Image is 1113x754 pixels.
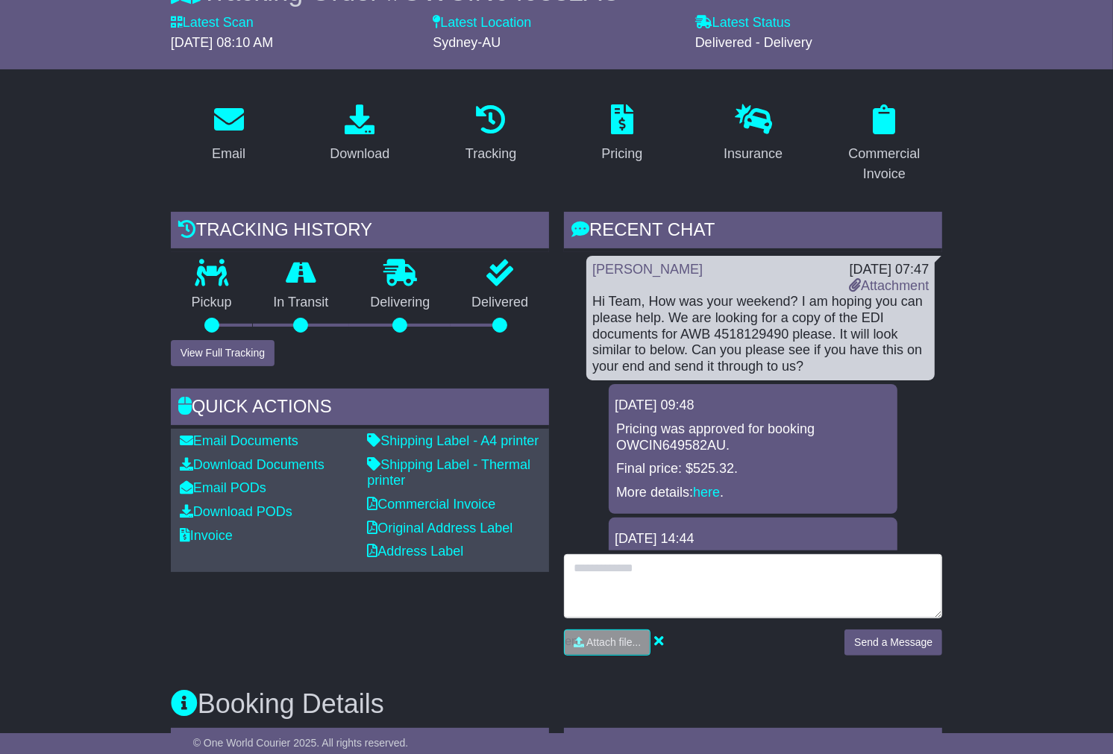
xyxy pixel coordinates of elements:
[330,144,389,164] div: Download
[180,528,233,543] a: Invoice
[601,144,642,164] div: Pricing
[171,340,275,366] button: View Full Tracking
[367,521,512,535] a: Original Address Label
[433,35,501,50] span: Sydney-AU
[349,295,451,311] p: Delivering
[367,497,495,512] a: Commercial Invoice
[171,212,549,252] div: Tracking history
[367,457,530,488] a: Shipping Label - Thermal printer
[180,433,298,448] a: Email Documents
[253,295,350,311] p: In Transit
[844,629,942,656] button: Send a Message
[564,212,942,252] div: RECENT CHAT
[836,144,933,184] div: Commercial Invoice
[180,504,292,519] a: Download PODs
[202,99,255,169] a: Email
[171,35,274,50] span: [DATE] 08:10 AM
[616,485,890,501] p: More details: .
[171,689,943,719] h3: Booking Details
[714,99,792,169] a: Insurance
[171,389,549,429] div: Quick Actions
[592,294,929,374] div: Hi Team, How was your weekend? I am hoping you can please help. We are looking for a copy of the ...
[616,461,890,477] p: Final price: $525.32.
[592,262,703,277] a: [PERSON_NAME]
[171,295,253,311] p: Pickup
[320,99,399,169] a: Download
[465,144,516,164] div: Tracking
[849,262,929,278] div: [DATE] 07:47
[456,99,526,169] a: Tracking
[180,457,325,472] a: Download Documents
[451,295,549,311] p: Delivered
[849,278,929,293] a: Attachment
[433,15,531,31] label: Latest Location
[695,35,812,50] span: Delivered - Delivery
[693,485,720,500] a: here
[180,480,266,495] a: Email PODs
[171,15,254,31] label: Latest Scan
[193,737,409,749] span: © One World Courier 2025. All rights reserved.
[695,15,791,31] label: Latest Status
[616,421,890,453] p: Pricing was approved for booking OWCIN649582AU.
[592,99,652,169] a: Pricing
[827,99,943,189] a: Commercial Invoice
[724,144,783,164] div: Insurance
[212,144,245,164] div: Email
[615,531,891,547] div: [DATE] 14:44
[367,433,539,448] a: Shipping Label - A4 printer
[615,398,891,414] div: [DATE] 09:48
[367,544,463,559] a: Address Label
